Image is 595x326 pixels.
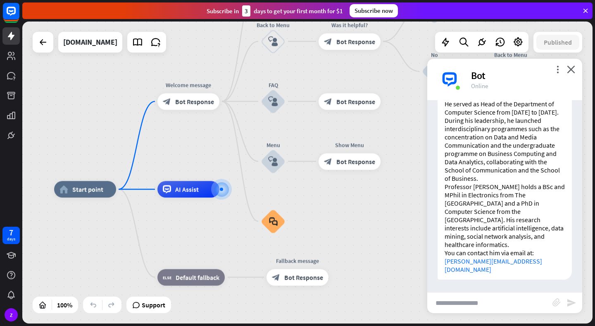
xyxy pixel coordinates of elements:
div: Fallback message [260,256,335,265]
div: No [409,51,459,59]
span: Default fallback [176,273,219,281]
i: block_user_input [268,36,278,46]
div: Subscribe in days to get your first month for $1 [207,5,343,17]
i: block_bot_response [324,37,332,46]
button: Published [536,35,579,50]
i: home_2 [59,185,68,194]
div: Back to Menu [474,51,548,59]
div: FAQ [248,81,298,89]
i: close [567,65,575,73]
i: block_bot_response [272,273,280,281]
span: Bot Response [284,273,323,281]
button: Open LiveChat chat widget [7,3,31,28]
span: Start point [72,185,103,194]
span: Bot Response [336,157,375,165]
div: Back to Menu [248,21,298,29]
div: Was it helpful? [312,21,387,29]
div: Menu [248,141,298,149]
div: days [7,236,15,242]
a: [PERSON_NAME][EMAIL_ADDRESS][DOMAIN_NAME] [445,257,542,273]
i: block_attachment [552,298,561,307]
span: Bot Response [336,37,375,46]
span: Bot Response [175,97,214,105]
span: Bot Response [336,97,375,105]
span: AI Assist [175,185,199,194]
a: 7 days [2,227,20,244]
p: Professor [PERSON_NAME] holds a BSc and MPhil in Electronics from The [GEOGRAPHIC_DATA] and a PhD... [445,182,565,249]
div: hkbu.edu.hk [63,32,117,53]
div: 100% [55,298,75,312]
p: You can contact him via email at: [445,249,565,273]
i: block_bot_response [163,97,171,105]
div: Z [5,308,18,321]
div: Bot [471,69,572,82]
span: Support [142,298,165,312]
div: Welcome message [151,81,226,89]
div: Online [471,82,572,90]
i: block_bot_response [324,97,332,105]
i: block_user_input [268,156,278,166]
i: block_fallback [163,273,171,281]
i: send [566,298,576,308]
i: block_faq [269,217,278,226]
div: Subscribe now [350,4,398,17]
i: block_bot_response [324,157,332,165]
div: Show Menu [312,141,387,149]
i: more_vert [554,65,562,73]
div: 7 [9,229,13,236]
p: He served as Head of the Department of Computer Science from [DATE] to [DATE]. During his leaders... [445,100,565,182]
i: block_user_input [268,96,278,106]
div: 3 [242,5,250,17]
